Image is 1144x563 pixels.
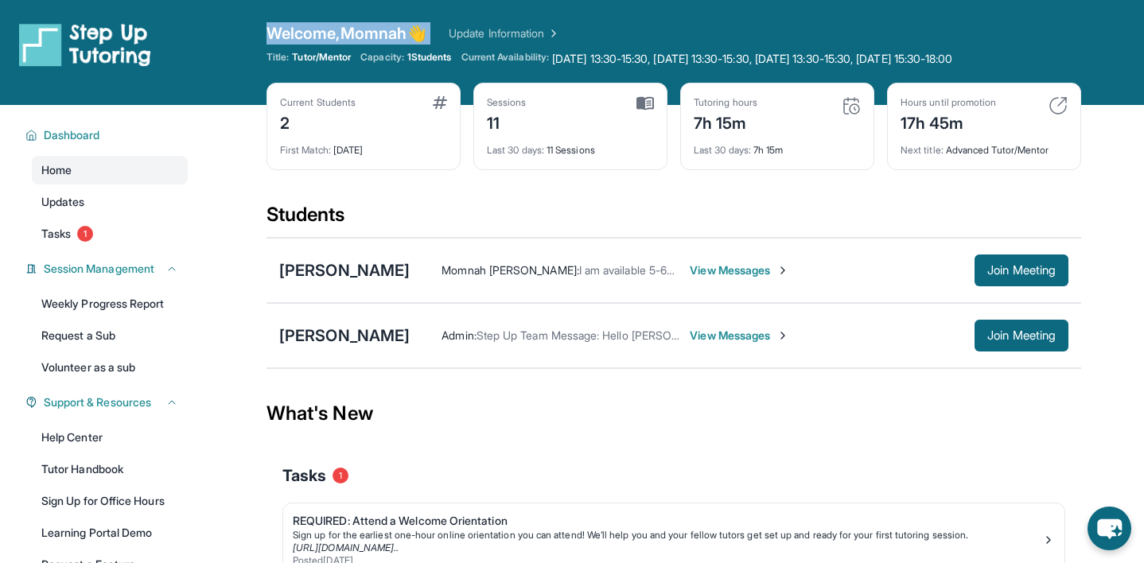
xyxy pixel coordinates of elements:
div: 17h 45m [901,109,996,134]
a: Tasks1 [32,219,188,248]
a: Update Information [449,25,560,41]
img: logo [19,22,151,67]
span: Capacity: [360,51,404,64]
span: Updates [41,194,85,210]
span: Momnah [PERSON_NAME] : [442,263,578,277]
span: 1 [77,226,93,242]
img: card [636,96,654,111]
a: Updates [32,188,188,216]
span: Support & Resources [44,394,151,410]
span: Title: [267,51,289,64]
div: 7h 15m [694,134,861,157]
a: Request a Sub [32,321,188,350]
div: REQUIRED: Attend a Welcome Orientation [293,513,1042,529]
a: Home [32,156,188,184]
span: 1 Students [407,51,452,64]
span: Join Meeting [987,266,1056,275]
a: Weekly Progress Report [32,289,188,318]
span: I am available 5-6pm if this works! [579,263,749,277]
div: Sign up for the earliest one-hour online orientation you can attend! We’ll help you and your fell... [293,529,1042,542]
button: Session Management [37,261,178,277]
img: card [1049,96,1068,115]
span: Last 30 days : [487,144,544,156]
div: [PERSON_NAME] [279,259,410,281]
span: [DATE] 13:30-15:30, [DATE] 13:30-15:30, [DATE] 13:30-15:30, [DATE] 15:30-18:00 [552,51,952,67]
img: card [433,96,447,109]
button: Dashboard [37,127,178,143]
span: Session Management [44,261,154,277]
div: 11 Sessions [487,134,654,157]
div: [PERSON_NAME] [279,324,410,347]
div: Current Students [280,96,356,109]
span: Dashboard [44,127,100,143]
span: Next title : [901,144,944,156]
div: Hours until promotion [901,96,996,109]
span: View Messages [690,328,789,344]
span: Tutor/Mentor [292,51,351,64]
a: Help Center [32,423,188,452]
div: Students [267,202,1081,237]
button: Support & Resources [37,394,178,410]
div: 2 [280,109,356,134]
a: Sign Up for Office Hours [32,487,188,515]
span: Join Meeting [987,331,1056,340]
span: Tasks [282,464,326,487]
button: chat-button [1088,507,1131,550]
img: Chevron-Right [776,264,789,277]
span: Home [41,162,72,178]
div: Tutoring hours [694,96,757,109]
a: [URL][DOMAIN_NAME].. [293,542,399,553]
span: Admin : [442,328,476,342]
div: Sessions [487,96,527,109]
div: Advanced Tutor/Mentor [901,134,1068,157]
button: Join Meeting [975,254,1068,286]
span: Tasks [41,226,71,242]
img: Chevron-Right [776,329,789,342]
a: Learning Portal Demo [32,518,188,547]
div: What's New [267,379,1081,448]
span: Current Availability: [461,51,549,67]
a: Tutor Handbook [32,455,188,483]
button: Join Meeting [975,320,1068,351]
a: Volunteer as a sub [32,353,188,382]
span: Welcome, Momnah 👋 [267,22,426,45]
div: [DATE] [280,134,447,157]
img: card [842,96,861,115]
span: First Match : [280,144,331,156]
span: 1 [333,468,348,483]
div: 11 [487,109,527,134]
span: View Messages [690,262,789,278]
span: Last 30 days : [694,144,751,156]
div: 7h 15m [694,109,757,134]
img: Chevron Right [544,25,560,41]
